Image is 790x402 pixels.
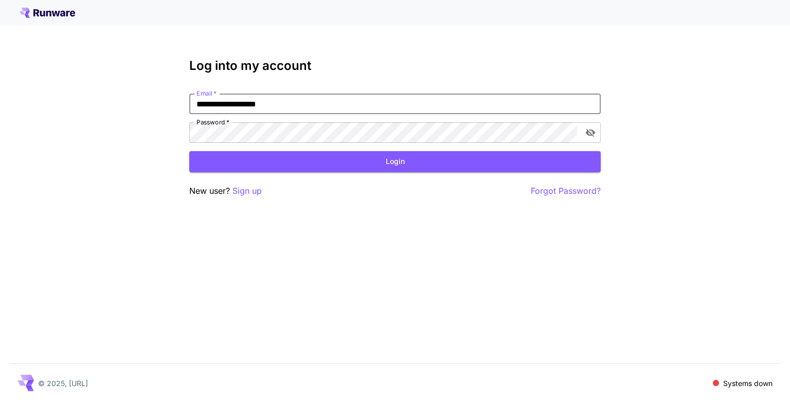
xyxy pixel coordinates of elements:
label: Email [196,89,217,98]
button: toggle password visibility [581,123,600,142]
button: Login [189,151,601,172]
p: © 2025, [URL] [38,378,88,389]
p: Systems down [723,378,773,389]
button: Sign up [232,185,262,197]
h3: Log into my account [189,59,601,73]
label: Password [196,118,229,126]
button: Forgot Password? [531,185,601,197]
p: New user? [189,185,262,197]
